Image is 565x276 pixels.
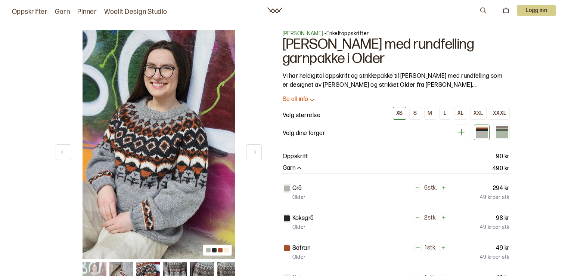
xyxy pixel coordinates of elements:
[283,96,510,104] button: Se all info
[480,224,509,231] p: 49 kr per stk
[493,110,506,117] div: XXXL
[428,110,432,117] div: M
[283,96,308,104] p: Se all info
[424,184,437,192] p: 6 stk.
[480,194,509,201] p: 49 kr per stk
[283,152,308,161] p: Oppskrift
[444,110,446,117] div: L
[493,184,510,193] p: 294 kr
[104,7,167,17] a: Woolit Design Studio
[494,125,510,140] div: Teblad
[283,30,323,37] a: [PERSON_NAME]
[292,224,306,231] p: Older
[55,7,70,17] a: Garn
[517,5,556,16] button: User dropdown
[470,107,487,120] button: XXL
[454,107,467,120] button: XL
[493,164,510,173] p: 490 kr
[393,107,406,120] button: XS
[424,214,437,222] p: 2 stk.
[292,244,311,253] p: Safran
[480,254,509,261] p: 49 kr per stk
[474,110,483,117] div: XXL
[292,214,314,223] p: Koksgrå
[267,7,282,13] a: Woolit
[283,37,510,66] h1: [PERSON_NAME] med rundfelling garnpakke i Older
[457,110,464,117] div: XL
[425,244,436,252] p: 1 stk.
[283,30,510,37] p: - Enkeltoppskrifter
[283,111,321,120] p: Velg størrelse
[292,194,306,201] p: Older
[496,214,509,223] p: 98 kr
[490,107,510,120] button: XXXL
[77,7,97,17] a: Pinner
[517,5,556,16] p: Logg inn
[413,110,417,117] div: S
[396,110,403,117] div: XS
[283,165,303,172] button: Garn
[496,152,509,161] p: 90 kr
[474,125,490,140] div: Grå og grønn
[439,107,451,120] button: L
[292,254,306,261] p: Older
[496,244,509,253] p: 49 kr
[283,72,510,90] p: Vi har heldigital oppskrift og strikkepakke til [PERSON_NAME] med rundfelling som er designet av ...
[424,107,436,120] button: M
[83,30,235,259] img: Bilde av oppskrift
[283,129,326,138] p: Velg dine farger
[12,7,47,17] a: Oppskrifter
[292,184,302,193] p: Grå
[409,107,421,120] button: S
